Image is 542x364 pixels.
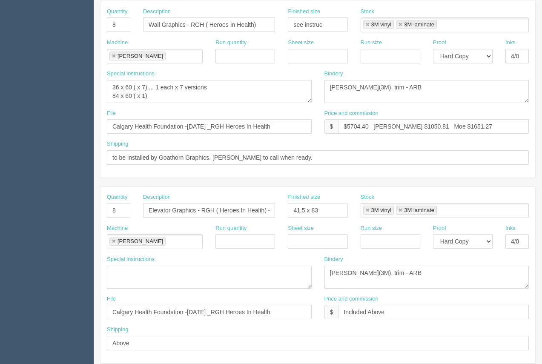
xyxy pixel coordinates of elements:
[107,255,155,264] label: Special instructions
[324,109,379,118] label: Price and commission
[404,22,434,27] div: 3M laminate
[371,22,392,27] div: 3M vinyl
[505,224,516,232] label: Inks
[107,140,129,148] label: Shipping
[404,207,434,213] div: 3M laminate
[107,193,127,201] label: Quantity
[118,238,163,244] div: [PERSON_NAME]
[324,70,343,78] label: Bindery
[143,193,171,201] label: Description
[361,224,382,232] label: Run size
[107,224,128,232] label: Machine
[107,80,312,103] textarea: 36 x 60 ( x 7).... 1 each x 7 versions 84 x 60 ( x 1)
[288,8,320,16] label: Finished size
[215,39,247,47] label: Run quantity
[288,193,320,201] label: Finished size
[118,53,163,59] div: [PERSON_NAME]
[107,326,129,334] label: Shipping
[361,39,382,47] label: Run size
[433,224,446,232] label: Proof
[143,8,171,16] label: Description
[371,207,392,213] div: 3M vinyl
[324,255,343,264] label: Bindery
[215,224,247,232] label: Run quantity
[107,109,116,118] label: File
[433,39,446,47] label: Proof
[288,39,314,47] label: Sheet size
[107,70,155,78] label: Special instructions
[324,305,338,319] div: $
[324,119,338,134] div: $
[324,80,529,103] textarea: [PERSON_NAME](3M), trim - ARB
[288,224,314,232] label: Sheet size
[107,39,128,47] label: Machine
[324,266,529,289] textarea: [PERSON_NAME](3M), trim - ARB
[361,8,375,16] label: Stock
[107,8,127,16] label: Quantity
[505,39,516,47] label: Inks
[361,193,375,201] label: Stock
[324,295,379,303] label: Price and commission
[107,295,116,303] label: File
